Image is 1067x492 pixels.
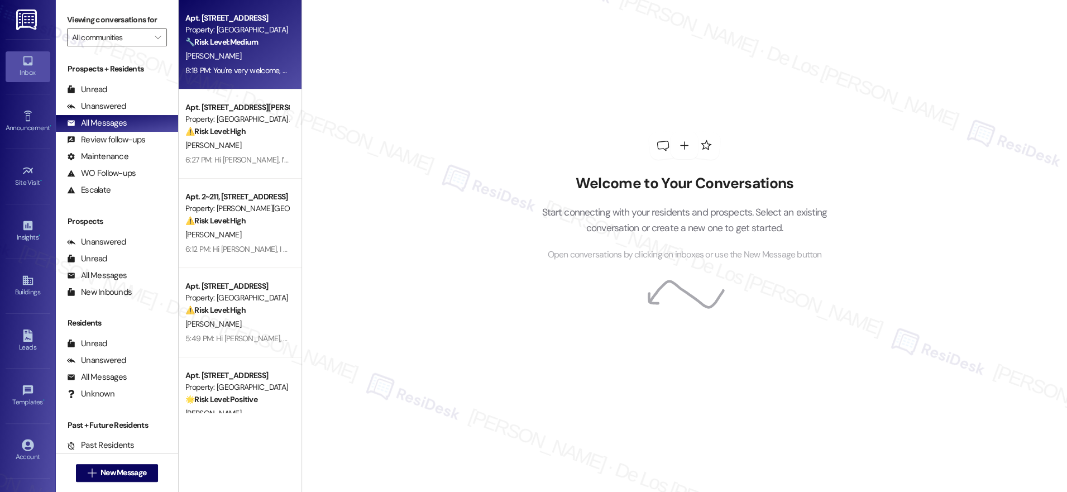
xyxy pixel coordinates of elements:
[101,467,146,479] span: New Message
[185,102,289,113] div: Apt. [STREET_ADDRESS][PERSON_NAME]
[72,28,149,46] input: All communities
[547,248,821,262] span: Open conversations by clicking on inboxes or use the New Message button
[185,203,289,214] div: Property: [PERSON_NAME][GEOGRAPHIC_DATA] Apartments
[185,305,246,315] strong: ⚠️ Risk Level: High
[185,280,289,292] div: Apt. [STREET_ADDRESS]
[50,122,51,130] span: •
[525,175,844,193] h2: Welcome to Your Conversations
[185,408,241,418] span: [PERSON_NAME]
[67,440,135,451] div: Past Residents
[67,117,127,129] div: All Messages
[76,464,159,482] button: New Message
[67,236,126,248] div: Unanswered
[67,388,114,400] div: Unknown
[67,253,107,265] div: Unread
[6,51,50,82] a: Inbox
[67,101,126,112] div: Unanswered
[525,204,844,236] p: Start connecting with your residents and prospects. Select an existing conversation or create a n...
[67,371,127,383] div: All Messages
[185,370,289,381] div: Apt. [STREET_ADDRESS]
[67,270,127,281] div: All Messages
[185,140,241,150] span: [PERSON_NAME]
[185,333,795,343] div: 5:49 PM: Hi [PERSON_NAME], I understand that you’d like to speak with someone from our office, I’...
[67,184,111,196] div: Escalate
[56,63,178,75] div: Prospects + Residents
[185,12,289,24] div: Apt. [STREET_ADDRESS]
[16,9,39,30] img: ResiDesk Logo
[185,65,572,75] div: 8:18 PM: You're very welcome, [PERSON_NAME]! I'm happy I could help with the pest control request...
[67,84,107,95] div: Unread
[67,134,145,146] div: Review follow-ups
[67,11,167,28] label: Viewing conversations for
[185,381,289,393] div: Property: [GEOGRAPHIC_DATA]
[67,286,132,298] div: New Inbounds
[185,216,246,226] strong: ⚠️ Risk Level: High
[6,216,50,246] a: Insights •
[39,232,40,240] span: •
[185,37,258,47] strong: 🔧 Risk Level: Medium
[67,338,107,350] div: Unread
[185,394,257,404] strong: 🌟 Risk Level: Positive
[88,469,96,477] i: 
[6,161,50,192] a: Site Visit •
[6,381,50,411] a: Templates •
[185,113,289,125] div: Property: [GEOGRAPHIC_DATA] Apartments
[185,244,816,254] div: 6:12 PM: Hi [PERSON_NAME], I understand your rent is showing as $523.50 instead of $517.50, I'm h...
[56,317,178,329] div: Residents
[67,168,136,179] div: WO Follow-ups
[56,419,178,431] div: Past + Future Residents
[155,33,161,42] i: 
[56,216,178,227] div: Prospects
[6,271,50,301] a: Buildings
[185,51,241,61] span: [PERSON_NAME]
[185,191,289,203] div: Apt. 2~211, [STREET_ADDRESS]
[43,397,45,404] span: •
[6,436,50,466] a: Account
[185,230,241,240] span: [PERSON_NAME]
[185,292,289,304] div: Property: [GEOGRAPHIC_DATA]
[185,24,289,36] div: Property: [GEOGRAPHIC_DATA]
[67,151,128,163] div: Maintenance
[185,319,241,329] span: [PERSON_NAME]
[40,177,42,185] span: •
[185,126,246,136] strong: ⚠️ Risk Level: High
[6,326,50,356] a: Leads
[67,355,126,366] div: Unanswered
